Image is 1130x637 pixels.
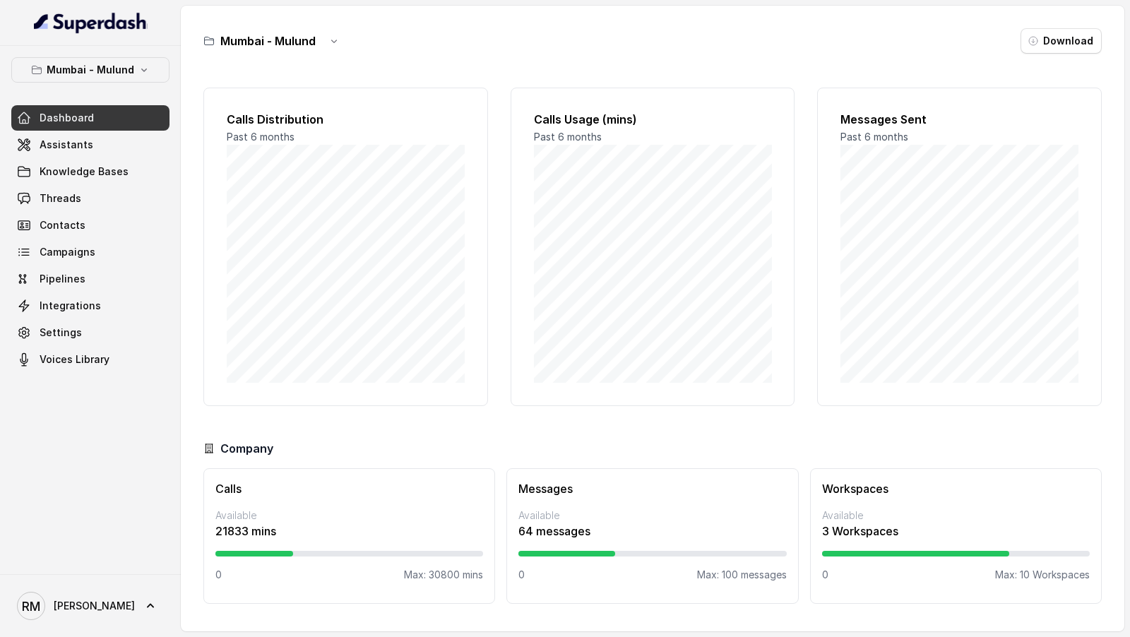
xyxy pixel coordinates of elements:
[822,480,1090,497] h3: Workspaces
[404,568,483,582] p: Max: 30800 mins
[11,57,169,83] button: Mumbai - Mulund
[11,266,169,292] a: Pipelines
[11,347,169,372] a: Voices Library
[40,218,85,232] span: Contacts
[34,11,148,34] img: light.svg
[54,599,135,613] span: [PERSON_NAME]
[40,272,85,286] span: Pipelines
[220,32,316,49] h3: Mumbai - Mulund
[518,568,525,582] p: 0
[995,568,1090,582] p: Max: 10 Workspaces
[11,586,169,626] a: [PERSON_NAME]
[40,165,129,179] span: Knowledge Bases
[227,111,465,128] h2: Calls Distribution
[11,213,169,238] a: Contacts
[11,239,169,265] a: Campaigns
[534,111,772,128] h2: Calls Usage (mins)
[215,523,483,540] p: 21833 mins
[822,568,828,582] p: 0
[215,508,483,523] p: Available
[215,568,222,582] p: 0
[22,599,40,614] text: RM
[40,352,109,367] span: Voices Library
[47,61,134,78] p: Mumbai - Mulund
[840,111,1078,128] h2: Messages Sent
[40,191,81,206] span: Threads
[822,508,1090,523] p: Available
[215,480,483,497] h3: Calls
[40,299,101,313] span: Integrations
[518,508,786,523] p: Available
[11,293,169,318] a: Integrations
[1021,28,1102,54] button: Download
[40,245,95,259] span: Campaigns
[227,131,295,143] span: Past 6 months
[518,480,786,497] h3: Messages
[11,159,169,184] a: Knowledge Bases
[11,132,169,157] a: Assistants
[40,326,82,340] span: Settings
[11,320,169,345] a: Settings
[11,186,169,211] a: Threads
[822,523,1090,540] p: 3 Workspaces
[534,131,602,143] span: Past 6 months
[220,440,273,457] h3: Company
[40,138,93,152] span: Assistants
[11,105,169,131] a: Dashboard
[518,523,786,540] p: 64 messages
[40,111,94,125] span: Dashboard
[840,131,908,143] span: Past 6 months
[697,568,787,582] p: Max: 100 messages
